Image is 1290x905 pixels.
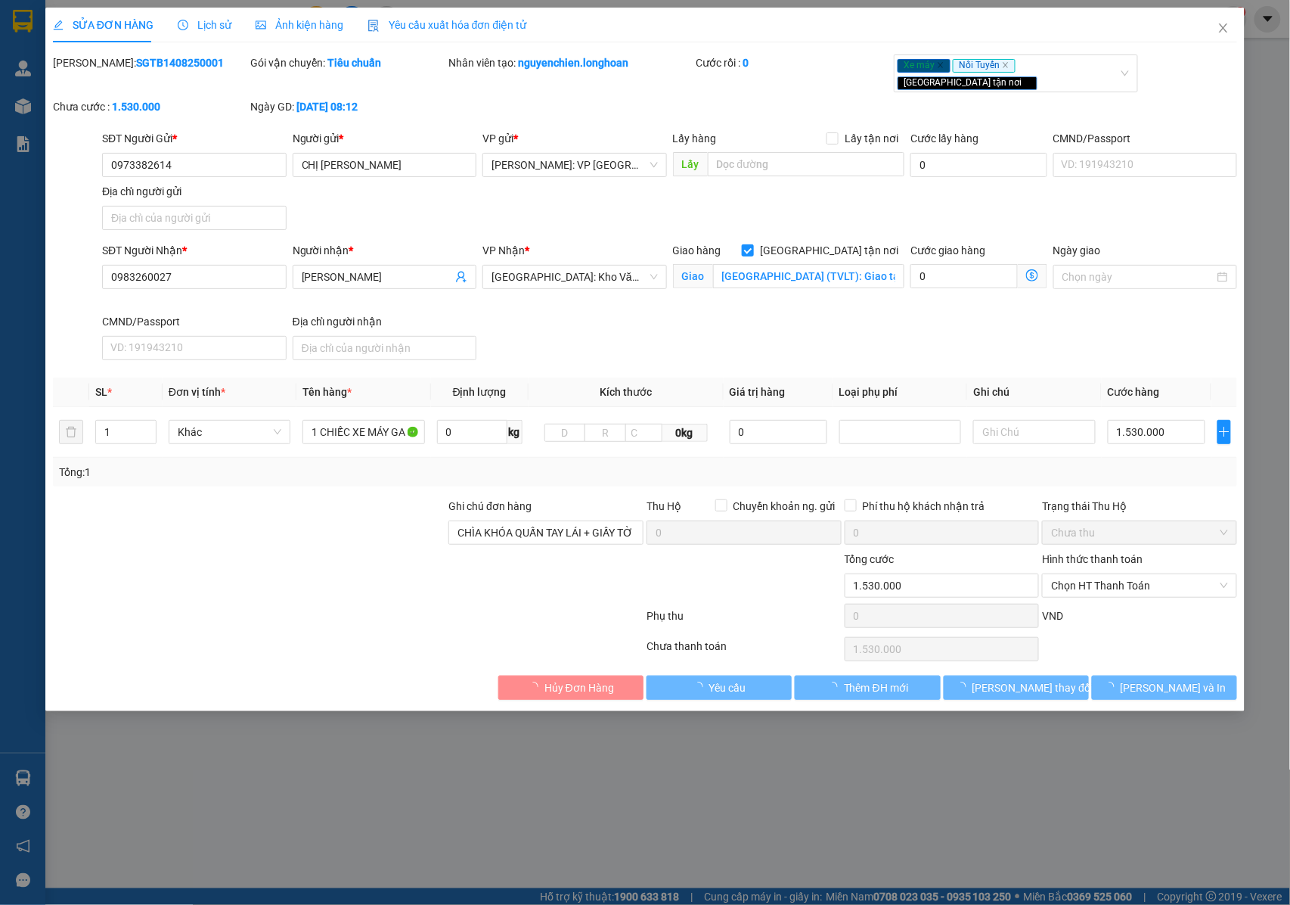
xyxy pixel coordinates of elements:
span: Đơn vị tính [169,386,225,398]
span: close [937,61,944,69]
span: Phí thu hộ khách nhận trả [857,498,991,515]
span: loading [1104,682,1121,692]
input: R [585,424,625,442]
span: Ảnh kiện hàng [256,19,343,31]
input: Cước lấy hàng [910,153,1047,177]
button: Hủy Đơn Hàng [498,676,643,700]
b: 0 [743,57,749,69]
button: [PERSON_NAME] thay đổi [944,676,1089,700]
span: 0kg [662,424,708,442]
label: Hình thức thanh toán [1042,553,1143,565]
span: Lấy [673,152,708,176]
button: plus [1217,420,1232,444]
span: SỬA ĐƠN HÀNG [53,19,153,31]
label: Cước giao hàng [910,244,985,257]
span: close [1217,22,1230,34]
div: Chưa thanh toán [645,638,843,664]
span: Giá trị hàng [730,386,786,398]
span: loading [956,682,972,692]
span: VP Nhận [482,244,525,257]
div: Phụ thu [645,608,843,634]
button: Yêu cầu [647,676,792,700]
span: [PHONE_NUMBER] (7h - 21h) [101,59,359,117]
span: Chọn HT Thanh Toán [1051,574,1228,597]
div: Trạng thái Thu Hộ [1042,498,1237,515]
input: Cước giao hàng [910,264,1018,288]
span: edit [53,20,64,30]
span: plus [1218,426,1231,438]
input: C [625,424,662,442]
span: Chuyển khoản ng. gửi [727,498,842,515]
span: loading [827,682,844,692]
span: picture [256,20,266,30]
span: [PERSON_NAME] và In [1121,680,1226,696]
span: [PERSON_NAME] thay đổi [972,680,1093,696]
div: Ngày GD: [250,98,445,115]
span: close [1002,61,1009,69]
span: [GEOGRAPHIC_DATA] tận nơi [754,242,904,259]
span: [GEOGRAPHIC_DATA] tận nơi [898,76,1037,90]
b: SGTB1408250001 [136,57,224,69]
button: delete [59,420,83,444]
div: SĐT Người Nhận [102,242,287,259]
span: Yêu cầu xuất hóa đơn điện tử [367,19,527,31]
span: Thu Hộ [647,500,681,512]
input: D [544,424,585,442]
b: nguyenchien.longhoan [518,57,628,69]
span: kg [507,420,523,444]
input: Địa chỉ của người gửi [102,206,287,230]
div: Nhân viên tạo: [448,54,693,71]
div: Địa chỉ người nhận [293,313,477,330]
b: [DATE] 08:12 [296,101,358,113]
span: Yêu cầu [709,680,746,696]
input: VD: Bàn, Ghế [302,420,424,444]
span: Lấy hàng [673,132,717,145]
input: Ngày giao [1062,269,1215,285]
span: clock-circle [178,20,188,30]
span: Hồ Chí Minh: VP Quận Tân Bình [492,154,658,176]
input: Dọc đường [708,152,904,176]
span: CSKH: [32,59,359,117]
div: [PERSON_NAME]: [53,54,248,71]
span: VND [1042,610,1063,622]
b: 1.530.000 [112,101,160,113]
button: Thêm ĐH mới [795,676,940,700]
span: Giao [673,264,713,288]
span: Cước hàng [1108,386,1160,398]
label: Ghi chú đơn hàng [448,500,532,512]
span: Tổng cước [845,553,895,565]
div: SĐT Người Gửi [102,130,287,147]
div: Cước rồi : [696,54,891,71]
input: Ghi chú đơn hàng [448,521,643,545]
span: Khác [178,421,281,443]
span: Nối Tuyến [953,59,1016,73]
button: Close [1202,8,1245,50]
span: loading [528,682,544,692]
th: Loại phụ phí [833,378,967,407]
input: Địa chỉ của người nhận [293,336,477,360]
span: Hủy Đơn Hàng [544,680,614,696]
div: Người gửi [293,130,477,147]
label: Cước lấy hàng [910,132,978,145]
span: Kích thước [600,386,652,398]
button: [PERSON_NAME] và In [1092,676,1237,700]
span: dollar-circle [1026,269,1038,281]
input: Ghi Chú [973,420,1095,444]
div: Tổng: 1 [59,464,498,480]
th: Ghi chú [967,378,1101,407]
span: user-add [455,271,467,283]
b: Tiêu chuẩn [327,57,381,69]
span: loading [693,682,709,692]
span: Chưa thu [1051,521,1228,544]
span: Thêm ĐH mới [844,680,908,696]
span: Hà Nội: Kho Văn Điển Thanh Trì [492,266,658,288]
img: icon [367,20,380,32]
span: Lịch sử [178,19,231,31]
span: Lấy tận nơi [839,130,904,147]
span: Định lượng [453,386,507,398]
span: Xe máy [898,59,950,73]
div: CMND/Passport [102,313,287,330]
span: Tên hàng [302,386,352,398]
div: Gói vận chuyển: [250,54,445,71]
strong: BIÊN NHẬN VẬN CHUYỂN BẢO AN EXPRESS [51,22,335,39]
